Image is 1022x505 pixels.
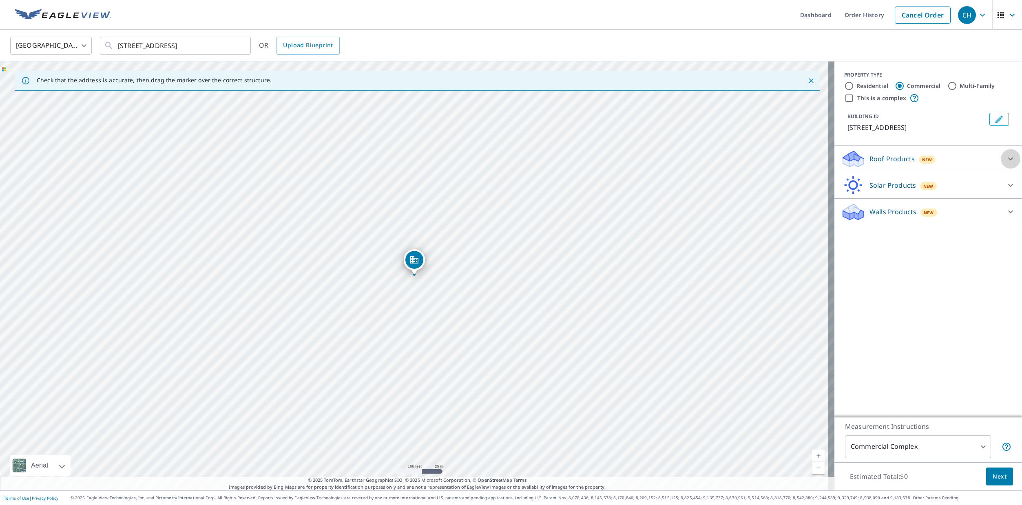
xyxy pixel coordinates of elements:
button: Close [806,75,816,86]
div: PROPERTY TYPE [844,71,1012,79]
p: Walls Products [869,207,916,217]
p: Check that the address is accurate, then drag the marker over the correct structure. [37,77,272,84]
label: This is a complex [857,94,906,102]
button: Next [986,468,1013,486]
span: New [922,156,932,163]
a: Terms [513,477,527,483]
div: Aerial [29,455,51,476]
a: Current Level 18, Zoom In [812,450,825,462]
a: Terms of Use [4,495,29,501]
p: BUILDING ID [847,113,879,120]
div: Walls ProductsNew [841,202,1015,222]
div: Solar ProductsNew [841,176,1015,195]
p: | [4,496,58,501]
span: New [924,209,934,216]
span: Upload Blueprint [283,40,333,50]
p: Solar Products [869,180,916,190]
p: Roof Products [869,154,915,164]
input: Search by address or latitude-longitude [118,34,234,57]
div: CH [958,6,976,24]
p: [STREET_ADDRESS] [847,123,986,132]
p: Estimated Total: $0 [843,468,914,485]
a: Upload Blueprint [277,37,339,55]
div: OR [259,37,340,55]
div: [GEOGRAPHIC_DATA] [10,34,92,57]
label: Residential [856,82,888,90]
span: © 2025 TomTom, Earthstar Geographics SIO, © 2025 Microsoft Corporation, © [308,477,527,484]
span: New [923,183,934,189]
div: Aerial [10,455,71,476]
a: Privacy Policy [32,495,58,501]
label: Commercial [907,82,941,90]
label: Multi-Family [960,82,995,90]
img: EV Logo [15,9,111,21]
a: Current Level 18, Zoom Out [812,462,825,474]
a: Cancel Order [895,7,951,24]
a: OpenStreetMap [478,477,512,483]
div: Dropped pin, building 1, Commercial property, 175 Watford Rd Thomasville, NC 27360 [404,249,425,274]
div: Roof ProductsNew [841,149,1015,169]
span: Each building may require a separate measurement report; if so, your account will be billed per r... [1002,442,1011,452]
p: © 2025 Eagle View Technologies, Inc. and Pictometry International Corp. All Rights Reserved. Repo... [71,495,1018,501]
div: Commercial Complex [845,435,991,458]
p: Measurement Instructions [845,422,1011,431]
button: Edit building 1 [989,113,1009,126]
span: Next [993,472,1007,482]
